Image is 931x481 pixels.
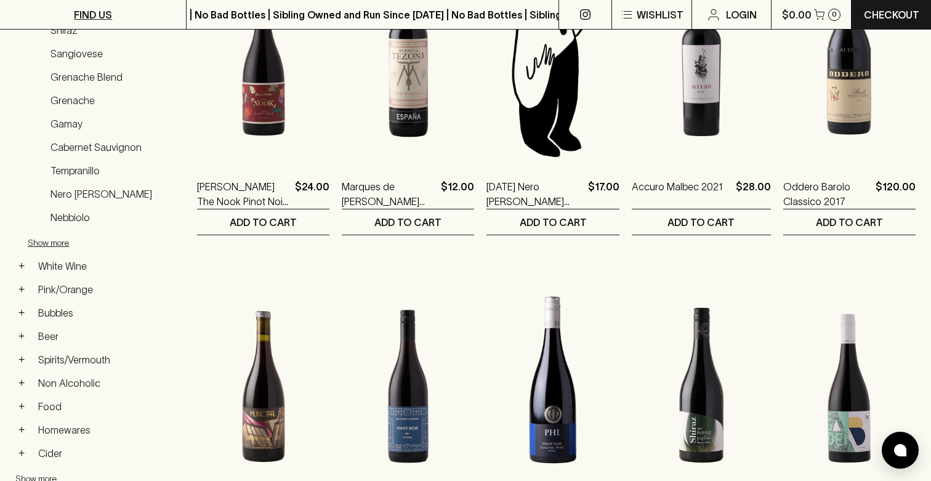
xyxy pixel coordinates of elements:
a: Nebbiolo [45,207,185,228]
button: + [15,354,28,366]
p: $120.00 [876,179,916,209]
button: + [15,400,28,413]
a: Food [33,396,185,417]
p: 0 [832,11,837,18]
p: $24.00 [295,179,329,209]
button: + [15,260,28,272]
a: Homewares [33,419,185,440]
a: White Wine [33,256,185,277]
a: Tempranillo [45,160,185,181]
a: Non Alcoholic [33,373,185,394]
a: Oddero Barolo Classico 2017 [783,179,871,209]
p: Login [726,7,757,22]
p: ADD TO CART [230,215,297,230]
button: ADD TO CART [632,209,771,235]
a: Nero [PERSON_NAME] [45,184,185,204]
a: Bubbles [33,302,185,323]
p: $28.00 [736,179,771,209]
button: ADD TO CART [783,209,916,235]
button: + [15,283,28,296]
a: Accuro Malbec 2021 [632,179,723,209]
a: Marques de [PERSON_NAME] 2024 [342,179,436,209]
p: ADD TO CART [667,215,735,230]
p: ADD TO CART [520,215,587,230]
button: Show more [28,230,189,256]
a: Pink/Orange [33,279,185,300]
button: ADD TO CART [197,209,329,235]
p: $0.00 [782,7,812,22]
button: + [15,424,28,436]
a: Beer [33,326,185,347]
p: FIND US [74,7,112,22]
p: Checkout [864,7,919,22]
a: Shiraz [45,20,185,41]
a: Sangiovese [45,43,185,64]
img: bubble-icon [894,444,906,456]
p: $12.00 [441,179,474,209]
button: ADD TO CART [486,209,619,235]
a: Cider [33,443,185,464]
a: Grenache [45,90,185,111]
button: + [15,447,28,459]
p: $17.00 [588,179,619,209]
a: Gamay [45,113,185,134]
button: + [15,307,28,319]
button: ADD TO CART [342,209,474,235]
p: ADD TO CART [816,215,883,230]
a: Spirits/Vermouth [33,349,185,370]
button: + [15,377,28,389]
a: Grenache Blend [45,67,185,87]
a: Cabernet Sauvignon [45,137,185,158]
p: Wishlist [637,7,683,22]
button: + [15,330,28,342]
p: ADD TO CART [374,215,441,230]
a: [DATE] Nero [PERSON_NAME] 2023 [486,179,582,209]
a: [PERSON_NAME] The Nook Pinot Noir 2021 [197,179,290,209]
